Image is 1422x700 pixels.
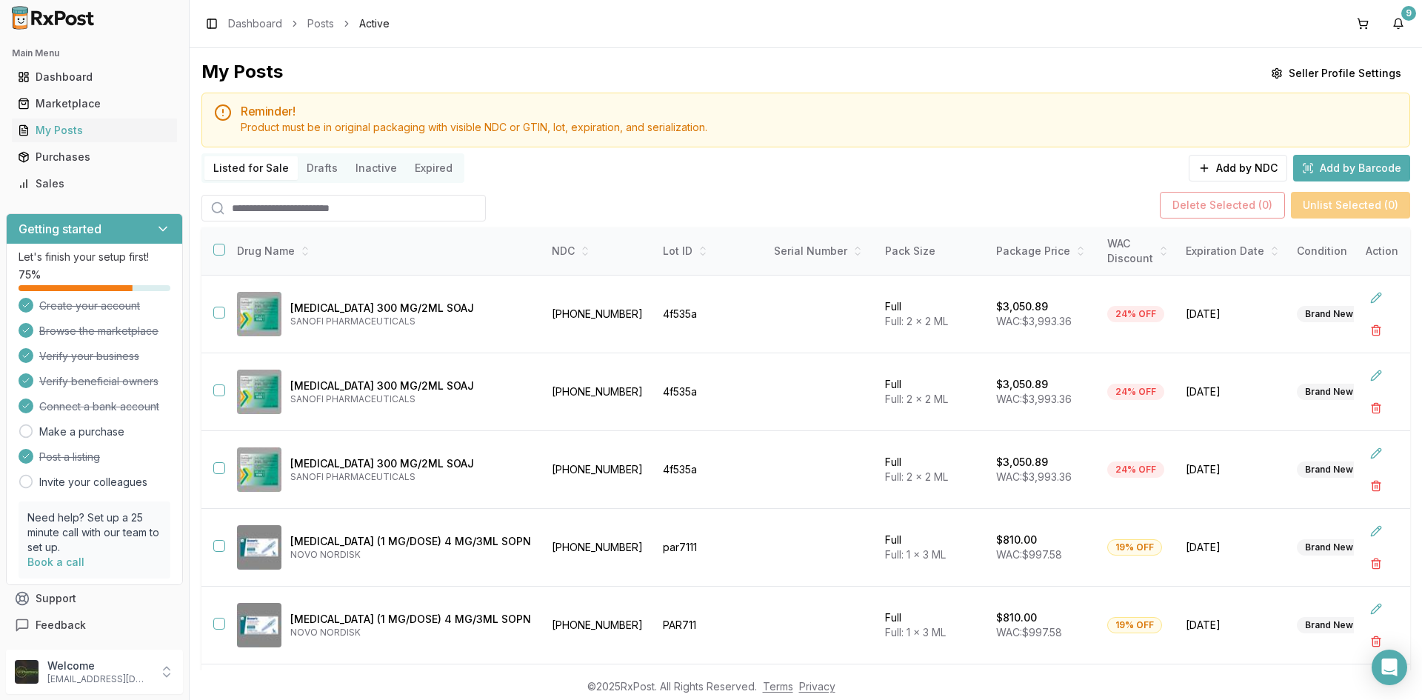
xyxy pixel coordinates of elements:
[39,324,158,339] span: Browse the marketplace
[654,353,765,431] td: 4f535a
[996,626,1062,639] span: WAC: $997.58
[543,587,654,664] td: [PHONE_NUMBER]
[12,64,177,90] a: Dashboard
[237,244,531,259] div: Drug Name
[876,587,987,664] td: Full
[406,156,461,180] button: Expired
[1293,155,1410,181] button: Add by Barcode
[6,612,183,639] button: Feedback
[12,90,177,117] a: Marketplace
[12,170,177,197] a: Sales
[1107,539,1162,556] div: 19% OFF
[15,660,39,684] img: User avatar
[6,65,183,89] button: Dashboard
[885,470,948,483] span: Full: 2 x 2 ML
[18,123,171,138] div: My Posts
[290,612,531,627] p: [MEDICAL_DATA] (1 MG/DOSE) 4 MG/3ML SOPN
[290,534,531,549] p: [MEDICAL_DATA] (1 MG/DOSE) 4 MG/3ML SOPN
[1297,539,1361,556] div: Brand New
[19,250,170,264] p: Let's finish your setup first!
[290,456,531,471] p: [MEDICAL_DATA] 300 MG/2ML SOAJ
[654,509,765,587] td: par7111
[27,556,84,568] a: Book a call
[876,353,987,431] td: Full
[996,377,1048,392] p: $3,050.89
[996,610,1037,625] p: $810.00
[1354,227,1410,276] th: Action
[18,70,171,84] div: Dashboard
[1363,473,1389,499] button: Delete
[543,276,654,353] td: [PHONE_NUMBER]
[290,627,531,639] p: NOVO NORDISK
[1363,395,1389,421] button: Delete
[290,471,531,483] p: SANOFI PHARMACEUTICALS
[39,349,139,364] span: Verify your business
[1386,12,1410,36] button: 9
[885,393,948,405] span: Full: 2 x 2 ML
[237,292,281,336] img: Dupixent 300 MG/2ML SOAJ
[6,92,183,116] button: Marketplace
[237,370,281,414] img: Dupixent 300 MG/2ML SOAJ
[228,16,282,31] a: Dashboard
[18,150,171,164] div: Purchases
[6,585,183,612] button: Support
[543,353,654,431] td: [PHONE_NUMBER]
[39,399,159,414] span: Connect a bank account
[290,379,531,393] p: [MEDICAL_DATA] 300 MG/2ML SOAJ
[241,105,1398,117] h5: Reminder!
[1186,307,1279,321] span: [DATE]
[1107,236,1168,266] div: WAC Discount
[237,525,281,570] img: Ozempic (1 MG/DOSE) 4 MG/3ML SOPN
[1107,461,1164,478] div: 24% OFF
[543,509,654,587] td: [PHONE_NUMBER]
[290,393,531,405] p: SANOFI PHARMACEUTICALS
[237,447,281,492] img: Dupixent 300 MG/2ML SOAJ
[1363,550,1389,577] button: Delete
[1363,596,1389,622] button: Edit
[1189,155,1287,181] button: Add by NDC
[47,673,150,685] p: [EMAIL_ADDRESS][DOMAIN_NAME]
[1363,518,1389,544] button: Edit
[1363,317,1389,344] button: Delete
[1297,306,1361,322] div: Brand New
[996,299,1048,314] p: $3,050.89
[654,276,765,353] td: 4f535a
[1262,60,1410,87] button: Seller Profile Settings
[1297,461,1361,478] div: Brand New
[1363,362,1389,389] button: Edit
[6,145,183,169] button: Purchases
[885,548,946,561] span: Full: 1 x 3 ML
[1107,617,1162,633] div: 19% OFF
[885,626,946,639] span: Full: 1 x 3 ML
[1297,384,1361,400] div: Brand New
[1363,628,1389,655] button: Delete
[774,244,867,259] div: Serial Number
[290,316,531,327] p: SANOFI PHARMACEUTICALS
[19,267,41,282] span: 75 %
[1186,462,1279,477] span: [DATE]
[39,424,124,439] a: Make a purchase
[12,144,177,170] a: Purchases
[876,227,987,276] th: Pack Size
[18,176,171,191] div: Sales
[290,301,531,316] p: [MEDICAL_DATA] 300 MG/2ML SOAJ
[6,172,183,196] button: Sales
[6,6,101,30] img: RxPost Logo
[996,533,1037,547] p: $810.00
[552,244,645,259] div: NDC
[12,117,177,144] a: My Posts
[1297,617,1361,633] div: Brand New
[1107,384,1164,400] div: 24% OFF
[27,510,161,555] p: Need help? Set up a 25 minute call with our team to set up.
[1401,6,1416,21] div: 9
[996,244,1089,259] div: Package Price
[1372,650,1407,685] div: Open Intercom Messenger
[1107,306,1164,322] div: 24% OFF
[298,156,347,180] button: Drafts
[654,587,765,664] td: PAR711
[6,119,183,142] button: My Posts
[654,431,765,509] td: 4f535a
[1186,540,1279,555] span: [DATE]
[39,475,147,490] a: Invite your colleagues
[763,680,793,693] a: Terms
